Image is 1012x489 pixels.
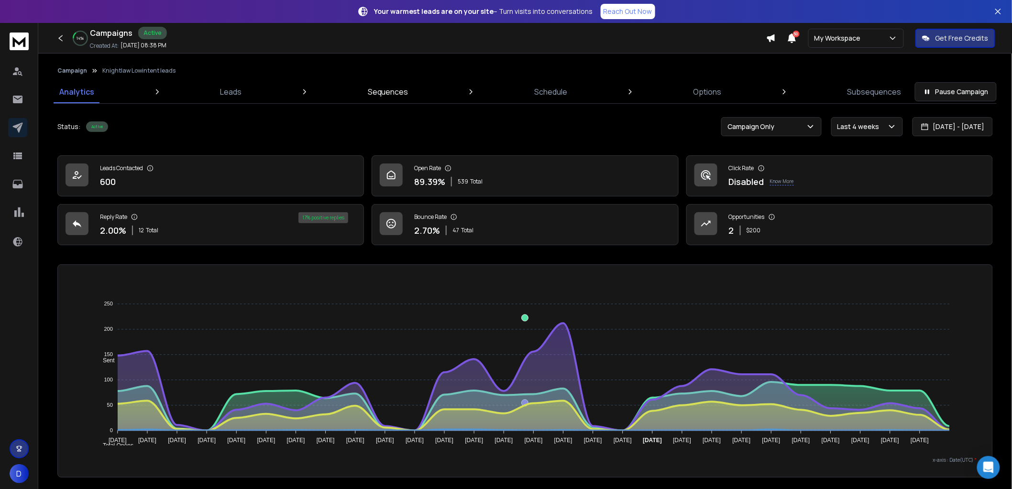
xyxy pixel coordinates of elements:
tspan: [DATE] [287,437,305,444]
a: Opportunities2$200 [686,204,993,245]
tspan: [DATE] [762,437,781,444]
a: Reply Rate2.00%12Total17% positive replies [57,204,364,245]
tspan: 100 [104,377,113,383]
button: Pause Campaign [915,82,997,101]
tspan: [DATE] [138,437,156,444]
tspan: [DATE] [376,437,394,444]
p: Subsequences [847,86,902,98]
a: Reach Out Now [601,4,655,19]
a: Analytics [54,80,100,103]
tspan: [DATE] [346,437,364,444]
tspan: [DATE] [881,437,900,444]
span: 12 [139,227,144,234]
strong: Your warmest leads are on your site [374,7,494,16]
a: Leads [214,80,247,103]
a: Open Rate89.39%539Total [372,155,678,196]
p: Know More [770,178,794,185]
p: Knightlaw Lowintent leads [102,67,176,75]
p: Leads Contacted [100,164,143,172]
tspan: [DATE] [554,437,572,444]
p: 2 [729,224,734,237]
button: Get Free Credits [915,29,995,48]
p: Sequences [368,86,408,98]
tspan: [DATE] [228,437,246,444]
button: D [10,464,29,483]
a: Schedule [528,80,573,103]
span: Sent [96,357,115,364]
tspan: [DATE] [198,437,216,444]
p: [DATE] 08:38 PM [121,42,166,49]
button: Campaign [57,67,87,75]
p: 2.70 % [414,224,440,237]
tspan: [DATE] [465,437,484,444]
p: Click Rate [729,164,754,172]
p: My Workspace [814,33,865,43]
tspan: [DATE] [822,437,840,444]
p: Reach Out Now [604,7,652,16]
tspan: [DATE] [614,437,632,444]
tspan: 150 [104,352,113,358]
span: Total Opens [96,442,133,449]
tspan: [DATE] [109,437,127,444]
p: x-axis : Date(UTC) [73,456,977,464]
div: Active [138,27,167,39]
tspan: [DATE] [643,437,662,444]
p: Analytics [59,86,94,98]
p: – Turn visits into conversations [374,7,593,16]
tspan: [DATE] [495,437,513,444]
p: Reply Rate [100,213,127,221]
p: 89.39 % [414,175,445,188]
p: $ 200 [747,227,761,234]
tspan: 200 [104,326,113,332]
span: 47 [452,227,459,234]
p: Get Free Credits [935,33,989,43]
span: Total [470,178,483,185]
tspan: [DATE] [257,437,275,444]
tspan: [DATE] [168,437,187,444]
a: Sequences [362,80,414,103]
p: Created At: [90,42,119,50]
button: [DATE] - [DATE] [913,117,993,136]
tspan: [DATE] [792,437,810,444]
p: Last 4 weeks [837,122,883,131]
tspan: [DATE] [733,437,751,444]
tspan: [DATE] [703,437,721,444]
a: Click RateDisabledKnow More [686,155,993,196]
div: 17 % positive replies [298,212,348,223]
tspan: 0 [110,428,113,434]
tspan: [DATE] [584,437,602,444]
tspan: 50 [107,402,113,408]
tspan: 250 [104,301,113,307]
p: Open Rate [414,164,441,172]
p: Leads [220,86,242,98]
div: Open Intercom Messenger [977,456,1000,479]
a: Subsequences [842,80,907,103]
a: Options [688,80,727,103]
tspan: [DATE] [673,437,692,444]
p: Schedule [534,86,567,98]
p: Disabled [729,175,764,188]
a: Bounce Rate2.70%47Total [372,204,678,245]
tspan: [DATE] [406,437,424,444]
p: Bounce Rate [414,213,447,221]
tspan: [DATE] [525,437,543,444]
span: Total [146,227,158,234]
tspan: [DATE] [317,437,335,444]
span: 50 [793,31,800,37]
tspan: [DATE] [851,437,869,444]
p: Campaign Only [727,122,779,131]
p: Options [693,86,722,98]
div: Active [86,121,108,132]
p: Opportunities [729,213,765,221]
p: 2.00 % [100,224,126,237]
tspan: [DATE] [436,437,454,444]
p: 600 [100,175,116,188]
span: Total [461,227,473,234]
a: Leads Contacted600 [57,155,364,196]
h1: Campaigns [90,27,132,39]
img: logo [10,33,29,50]
p: 14 % [77,35,84,41]
tspan: [DATE] [911,437,929,444]
p: Status: [57,122,80,131]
